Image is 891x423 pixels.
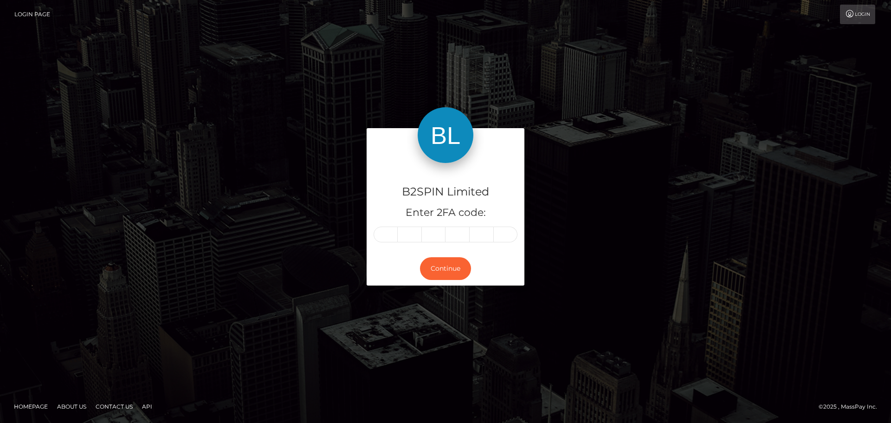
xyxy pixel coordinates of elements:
[53,399,90,414] a: About Us
[420,257,471,280] button: Continue
[840,5,875,24] a: Login
[10,399,52,414] a: Homepage
[374,184,517,200] h4: B2SPIN Limited
[418,107,473,163] img: B2SPIN Limited
[138,399,156,414] a: API
[14,5,50,24] a: Login Page
[819,402,884,412] div: © 2025 , MassPay Inc.
[374,206,517,220] h5: Enter 2FA code:
[92,399,136,414] a: Contact Us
